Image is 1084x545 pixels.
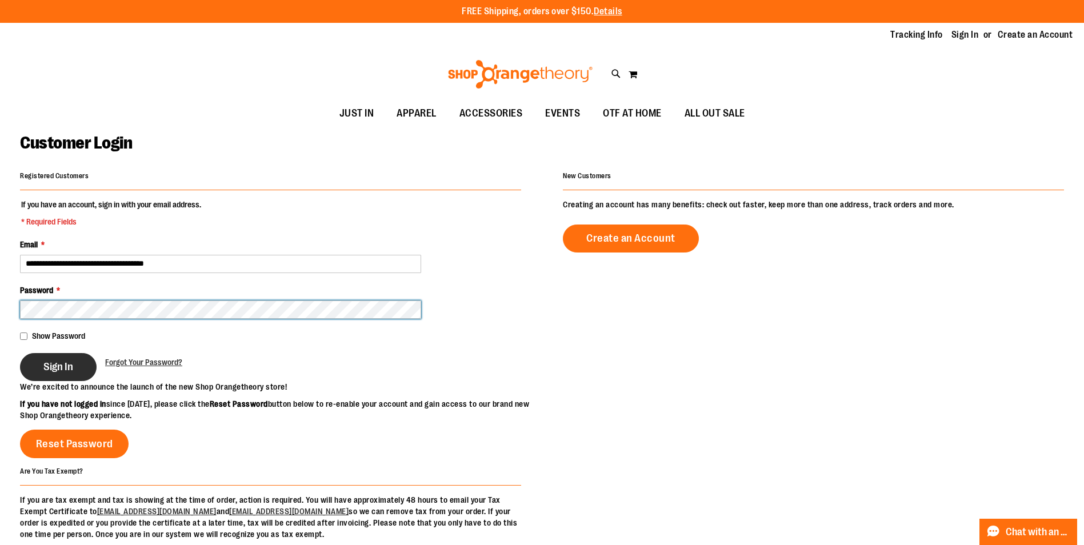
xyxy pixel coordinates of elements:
[563,199,1064,210] p: Creating an account has many benefits: check out faster, keep more than one address, track orders...
[20,494,521,540] p: If you are tax exempt and tax is showing at the time of order, action is required. You will have ...
[545,101,580,126] span: EVENTS
[20,199,202,227] legend: If you have an account, sign in with your email address.
[105,356,182,368] a: Forgot Your Password?
[20,381,542,392] p: We’re excited to announce the launch of the new Shop Orangetheory store!
[459,101,523,126] span: ACCESSORIES
[951,29,979,41] a: Sign In
[397,101,437,126] span: APPAREL
[979,519,1078,545] button: Chat with an Expert
[20,286,53,295] span: Password
[998,29,1073,41] a: Create an Account
[594,6,622,17] a: Details
[685,101,745,126] span: ALL OUT SALE
[20,353,97,381] button: Sign In
[20,467,83,475] strong: Are You Tax Exempt?
[462,5,622,18] p: FREE Shipping, orders over $150.
[20,398,542,421] p: since [DATE], please click the button below to re-enable your account and gain access to our bran...
[603,101,662,126] span: OTF AT HOME
[563,225,699,253] a: Create an Account
[36,438,113,450] span: Reset Password
[563,172,611,180] strong: New Customers
[20,399,106,408] strong: If you have not logged in
[97,507,217,516] a: [EMAIL_ADDRESS][DOMAIN_NAME]
[43,360,73,373] span: Sign In
[105,358,182,367] span: Forgot Your Password?
[890,29,943,41] a: Tracking Info
[32,331,85,340] span: Show Password
[339,101,374,126] span: JUST IN
[20,240,38,249] span: Email
[229,507,349,516] a: [EMAIL_ADDRESS][DOMAIN_NAME]
[446,60,594,89] img: Shop Orangetheory
[586,232,675,245] span: Create an Account
[21,216,201,227] span: * Required Fields
[210,399,268,408] strong: Reset Password
[20,172,89,180] strong: Registered Customers
[20,133,132,153] span: Customer Login
[20,430,129,458] a: Reset Password
[1006,527,1070,538] span: Chat with an Expert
